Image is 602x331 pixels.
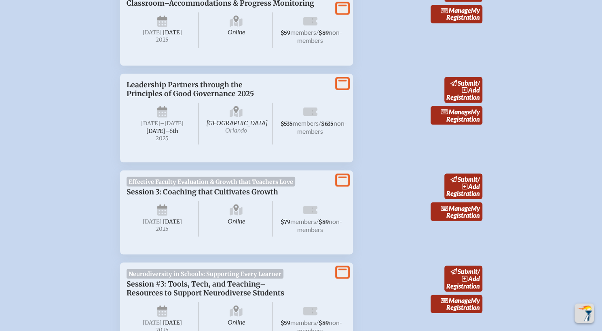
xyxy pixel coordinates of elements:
[281,30,290,36] span: $59
[297,28,342,44] span: non-members
[281,319,290,326] span: $59
[441,296,471,304] span: Manage
[297,217,342,233] span: non-members
[143,319,162,326] span: [DATE]
[458,267,477,275] span: submit
[290,217,316,225] span: members
[444,266,482,291] a: submit/addRegistration
[477,175,480,183] span: /
[431,295,482,313] a: ManageMy Registration
[281,218,290,225] span: $79
[143,218,162,225] span: [DATE]
[133,37,192,43] span: 2025
[133,135,192,141] span: 2025
[163,218,182,225] span: [DATE]
[297,119,347,135] span: non-members
[200,12,272,48] span: Online
[319,119,321,126] span: /
[290,28,316,36] span: members
[458,79,477,86] span: submit
[431,202,482,221] a: ManageMy Registration
[141,120,160,126] span: [DATE]
[316,318,319,326] span: /
[468,182,480,190] span: add
[200,103,272,144] span: [GEOGRAPHIC_DATA]
[575,304,594,323] button: Scroll Top
[319,218,329,225] span: $89
[160,120,184,126] span: –[DATE]
[293,119,319,126] span: members
[146,127,178,134] span: [DATE]–⁠6th
[200,201,272,236] span: Online
[316,217,319,225] span: /
[127,177,296,186] span: Effective Faculty Evaluation & Growth that Teachers Love
[576,305,592,321] img: To the top
[444,173,482,199] a: submit/addRegistration
[143,29,162,36] span: [DATE]
[444,77,482,102] a: submit/addRegistration
[225,126,247,133] span: Orlando
[316,28,319,36] span: /
[319,30,329,36] span: $89
[458,175,477,183] span: submit
[468,86,480,93] span: add
[127,269,284,278] span: Neurodiversity in Schools: Supporting Every Learner
[133,226,192,232] span: 2025
[468,274,480,282] span: add
[441,6,471,14] span: Manage
[441,204,471,212] span: Manage
[163,319,182,326] span: [DATE]
[127,187,330,196] p: Session 3: Coaching that Cultivates Growth
[431,5,482,23] a: ManageMy Registration
[441,108,471,115] span: Manage
[477,267,480,275] span: /
[281,120,293,127] span: $535
[319,319,329,326] span: $89
[321,120,334,127] span: $635
[127,279,330,297] p: Session #3: Tools, Tech, and Teaching–Resources to Support Neurodiverse Students
[477,79,480,86] span: /
[163,29,182,36] span: [DATE]
[431,106,482,124] a: ManageMy Registration
[290,318,316,326] span: members
[127,80,330,98] p: Leadership Partners through the Principles of Good Governance 2025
